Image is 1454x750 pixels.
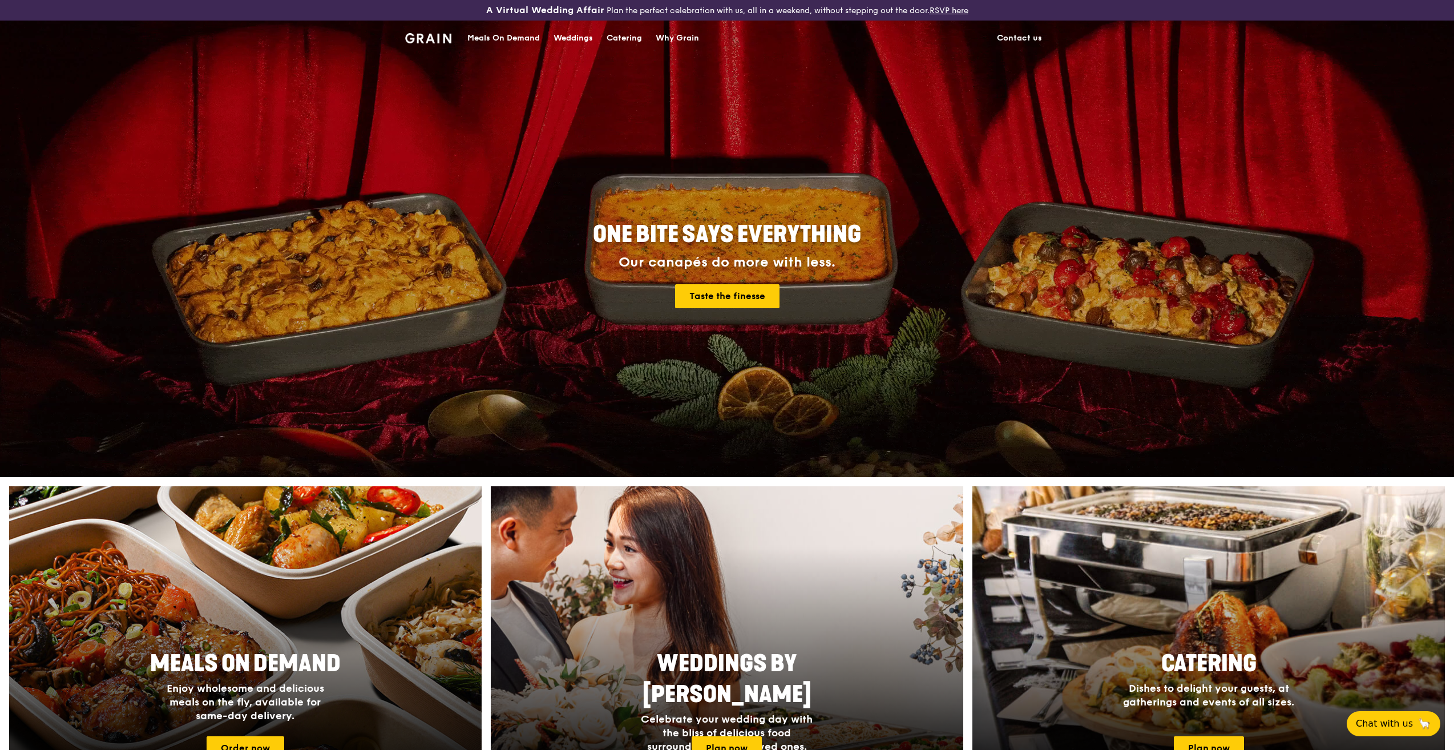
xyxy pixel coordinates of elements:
a: Catering [600,21,649,55]
span: Meals On Demand [150,650,341,678]
a: Weddings [547,21,600,55]
img: Grain [405,33,451,43]
span: Weddings by [PERSON_NAME] [643,650,811,708]
a: Why Grain [649,21,706,55]
span: Dishes to delight your guests, at gatherings and events of all sizes. [1123,682,1294,708]
span: Chat with us [1356,717,1413,731]
a: RSVP here [930,6,968,15]
div: Why Grain [656,21,699,55]
a: GrainGrain [405,20,451,54]
div: Meals On Demand [467,21,540,55]
span: 🦙 [1417,717,1431,731]
div: Plan the perfect celebration with us, all in a weekend, without stepping out the door. [398,5,1056,16]
div: Weddings [554,21,593,55]
button: Chat with us🦙 [1347,711,1440,736]
div: Our canapés do more with less. [522,255,932,271]
h3: A Virtual Wedding Affair [486,5,604,16]
a: Taste the finesse [675,284,779,308]
div: Catering [607,21,642,55]
span: Catering [1161,650,1257,678]
span: ONE BITE SAYS EVERYTHING [593,221,861,248]
span: Enjoy wholesome and delicious meals on the fly, available for same-day delivery. [167,682,324,722]
a: Contact us [990,21,1049,55]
